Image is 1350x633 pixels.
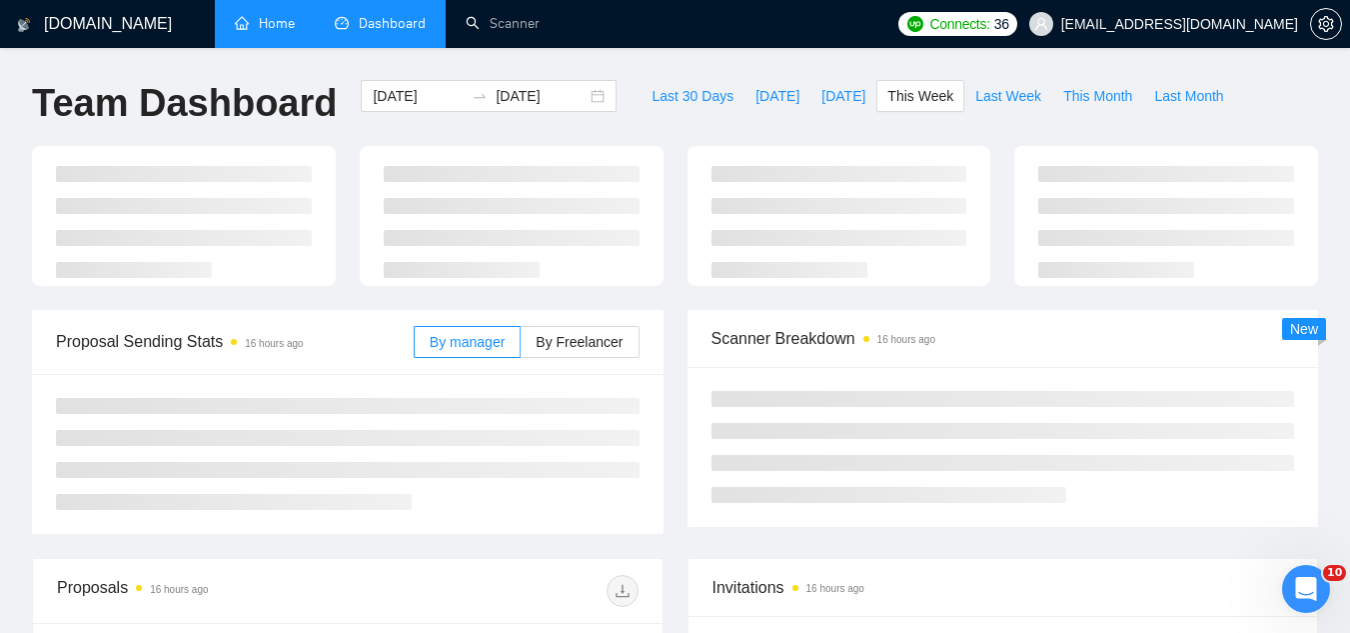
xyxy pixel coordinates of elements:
span: Scanner Breakdown [711,326,1295,351]
span: New [1290,321,1318,337]
time: 16 hours ago [806,583,864,594]
span: user [1034,17,1048,31]
span: Invitations [712,575,1294,600]
span: Proposal Sending Stats [56,329,414,354]
a: setting [1310,16,1342,32]
time: 16 hours ago [150,584,208,595]
span: Last Week [975,85,1041,107]
span: This Week [887,85,953,107]
span: Connects: [929,13,989,35]
time: 16 hours ago [877,334,935,345]
span: [DATE] [755,85,799,107]
a: homeHome [235,15,295,32]
span: 10 [1323,565,1346,581]
span: Last Month [1154,85,1223,107]
button: Last 30 Days [641,80,744,112]
button: [DATE] [744,80,810,112]
span: swap-right [472,88,488,104]
span: By Freelancer [536,334,623,350]
h1: Team Dashboard [32,80,337,127]
button: This Week [876,80,964,112]
span: Last 30 Days [652,85,733,107]
input: Start date [373,85,464,107]
span: to [472,88,488,104]
span: By manager [430,334,505,350]
iframe: Intercom live chat [1282,565,1330,613]
button: Last Month [1143,80,1234,112]
span: dashboard [335,16,349,30]
span: This Month [1063,85,1132,107]
img: logo [17,9,31,41]
time: 16 hours ago [245,338,303,349]
a: searchScanner [466,15,540,32]
button: [DATE] [810,80,876,112]
input: End date [496,85,587,107]
button: This Month [1052,80,1143,112]
span: Dashboard [359,15,426,32]
img: upwork-logo.png [907,16,923,32]
button: setting [1310,8,1342,40]
span: 36 [994,13,1009,35]
div: Proposals [57,575,348,607]
button: Last Week [964,80,1052,112]
span: setting [1311,16,1341,32]
span: [DATE] [821,85,865,107]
